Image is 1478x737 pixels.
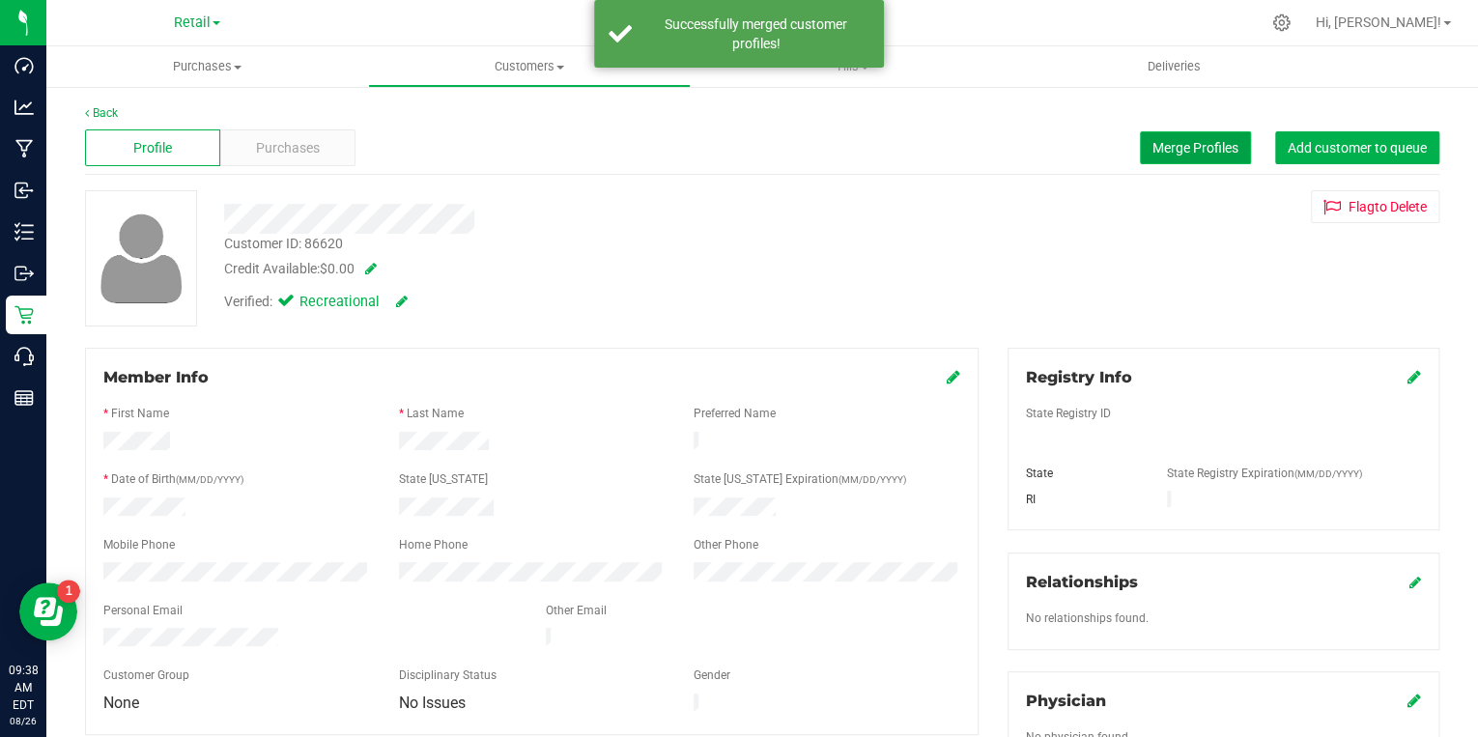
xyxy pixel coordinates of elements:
[14,139,34,158] inline-svg: Manufacturing
[103,536,175,553] label: Mobile Phone
[14,347,34,366] inline-svg: Call Center
[1026,368,1132,386] span: Registry Info
[57,580,80,603] iframe: Resource center unread badge
[1152,140,1238,156] span: Merge Profiles
[1011,491,1152,508] div: RI
[14,56,34,75] inline-svg: Dashboard
[1026,573,1138,591] span: Relationships
[1275,131,1439,164] button: Add customer to queue
[399,470,488,488] label: State [US_STATE]
[642,14,869,53] div: Successfully merged customer profiles!
[320,261,355,276] span: $0.00
[1026,692,1106,710] span: Physician
[1167,465,1362,482] label: State Registry Expiration
[694,536,758,553] label: Other Phone
[694,405,776,422] label: Preferred Name
[407,405,464,422] label: Last Name
[111,405,169,422] label: First Name
[256,138,320,158] span: Purchases
[694,666,730,684] label: Gender
[369,58,689,75] span: Customers
[14,98,34,117] inline-svg: Analytics
[176,474,243,485] span: (MM/DD/YYYY)
[1140,131,1251,164] button: Merge Profiles
[1316,14,1441,30] span: Hi, [PERSON_NAME]!
[103,666,189,684] label: Customer Group
[399,694,466,712] span: No Issues
[1026,405,1111,422] label: State Registry ID
[14,305,34,325] inline-svg: Retail
[103,368,209,386] span: Member Info
[399,536,468,553] label: Home Phone
[299,292,377,313] span: Recreational
[1011,465,1152,482] div: State
[838,474,906,485] span: (MM/DD/YYYY)
[224,234,343,254] div: Customer ID: 86620
[14,222,34,241] inline-svg: Inventory
[224,259,887,279] div: Credit Available:
[1294,468,1362,479] span: (MM/DD/YYYY)
[1288,140,1427,156] span: Add customer to queue
[91,209,192,308] img: user-icon.png
[111,470,243,488] label: Date of Birth
[103,602,183,619] label: Personal Email
[1012,46,1334,87] a: Deliveries
[133,138,172,158] span: Profile
[1269,14,1293,32] div: Manage settings
[103,694,139,712] span: None
[224,292,408,313] div: Verified:
[1311,190,1439,223] button: Flagto Delete
[14,181,34,200] inline-svg: Inbound
[1026,609,1149,627] label: No relationships found.
[85,106,118,120] a: Back
[399,666,497,684] label: Disciplinary Status
[368,46,690,87] a: Customers
[46,46,368,87] a: Purchases
[19,582,77,640] iframe: Resource center
[14,388,34,408] inline-svg: Reports
[9,662,38,714] p: 09:38 AM EDT
[14,264,34,283] inline-svg: Outbound
[694,470,906,488] label: State [US_STATE] Expiration
[174,14,211,31] span: Retail
[46,58,368,75] span: Purchases
[9,714,38,728] p: 08/26
[1122,58,1227,75] span: Deliveries
[546,602,607,619] label: Other Email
